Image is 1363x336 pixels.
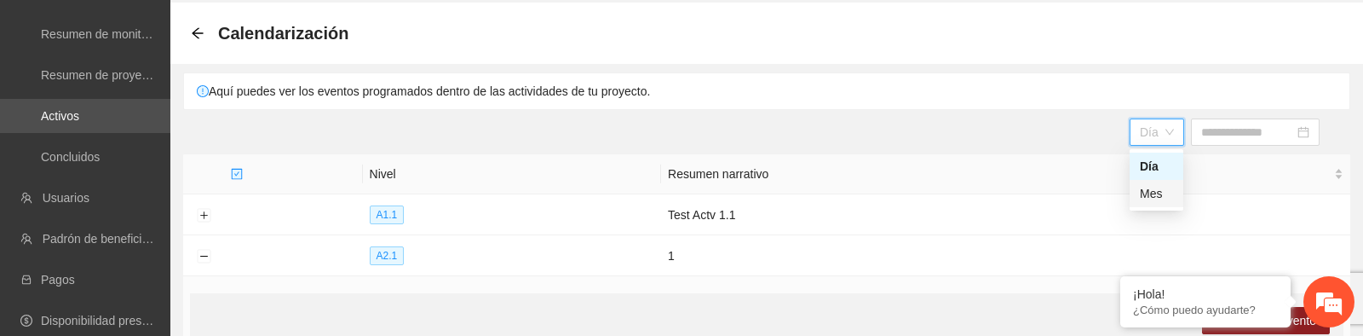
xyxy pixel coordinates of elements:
[218,20,348,47] span: Calendarización
[197,209,210,223] button: Expand row
[41,273,75,287] a: Pagos
[41,68,223,82] a: Resumen de proyectos aprobados
[279,9,320,49] div: Minimizar ventana de chat en vivo
[99,107,235,280] span: Estamos en línea.
[1130,119,1184,146] div: Picker Type
[1133,304,1278,316] p: ¿Cómo puedo ayudarte?
[41,27,165,41] a: Resumen de monitoreo
[89,87,286,109] div: Chatee con nosotros ahora
[363,154,662,194] th: Nivel
[370,206,405,224] span: A1.1
[1140,119,1174,145] span: Día
[1130,180,1183,207] div: Mes
[1130,153,1183,180] div: Día
[1140,184,1173,203] div: Mes
[43,232,168,246] a: Padrón de beneficiarios
[668,165,1331,183] span: Resumen narrativo
[41,109,79,123] a: Activos
[1140,157,1173,176] div: Día
[41,150,100,164] a: Concluidos
[191,26,204,41] div: Back
[197,250,210,264] button: Collapse row
[661,235,1350,276] td: 1
[184,73,1349,109] div: Aquí puedes ver los eventos programados dentro de las actividades de tu proyecto.
[191,26,204,40] span: arrow-left
[661,194,1350,235] td: Test Actv 1.1
[41,314,187,327] a: Disponibilidad presupuestal
[197,85,209,97] span: exclamation-circle
[1133,287,1278,301] div: ¡Hola!
[43,191,89,205] a: Usuarios
[9,225,325,285] textarea: Escriba su mensaje y pulse “Intro”
[370,246,405,265] span: A2.1
[231,168,243,180] span: check-square
[661,154,1350,194] th: Resumen narrativo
